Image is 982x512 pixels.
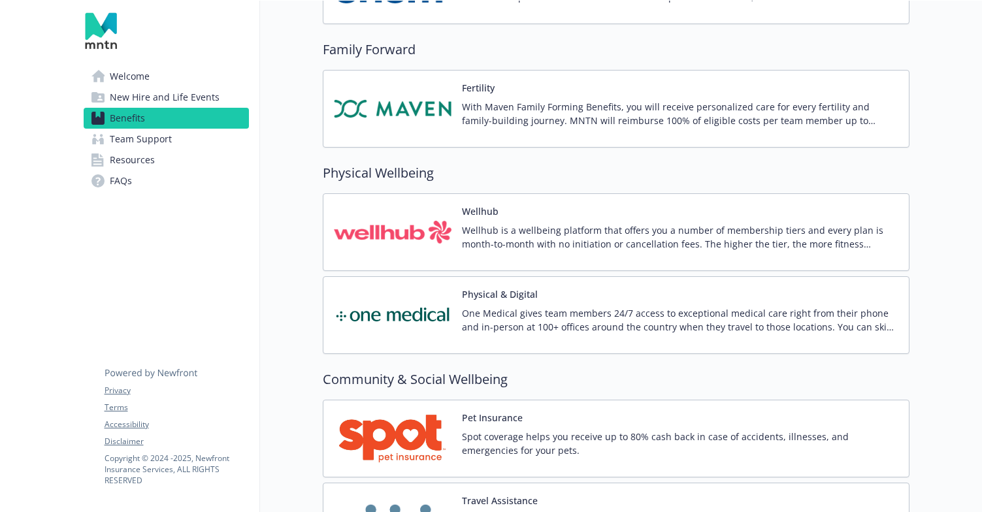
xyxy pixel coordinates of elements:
[462,411,523,424] button: Pet Insurance
[462,287,538,301] button: Physical & Digital
[105,402,248,413] a: Terms
[323,163,909,183] h2: Physical Wellbeing
[110,66,150,87] span: Welcome
[110,150,155,170] span: Resources
[334,287,451,343] img: One Medical carrier logo
[334,81,451,136] img: Maven carrier logo
[462,100,898,127] p: With Maven Family Forming Benefits, you will receive personalized care for every fertility and fa...
[105,385,248,396] a: Privacy
[462,494,538,507] button: Travel Assistance
[105,419,248,430] a: Accessibility
[462,223,898,251] p: Wellhub is a wellbeing platform that offers you a number of membership tiers and every plan is mo...
[84,170,249,191] a: FAQs
[334,204,451,260] img: Wellhub carrier logo
[462,430,898,457] p: Spot coverage helps you receive up to 80% cash back in case of accidents, illnesses, and emergenc...
[84,87,249,108] a: New Hire and Life Events
[105,436,248,447] a: Disclaimer
[334,411,451,466] img: Spot Pet Insurance carrier logo
[110,129,172,150] span: Team Support
[110,170,132,191] span: FAQs
[105,453,248,486] p: Copyright © 2024 - 2025 , Newfront Insurance Services, ALL RIGHTS RESERVED
[84,108,249,129] a: Benefits
[323,40,909,59] h2: Family Forward
[323,370,909,389] h2: Community & Social Wellbeing
[84,150,249,170] a: Resources
[110,87,220,108] span: New Hire and Life Events
[84,129,249,150] a: Team Support
[84,66,249,87] a: Welcome
[110,108,145,129] span: Benefits
[462,306,898,334] p: One Medical gives team members 24/7 access to exceptional medical care right from their phone and...
[462,204,499,218] button: Wellhub
[462,81,495,95] button: Fertility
